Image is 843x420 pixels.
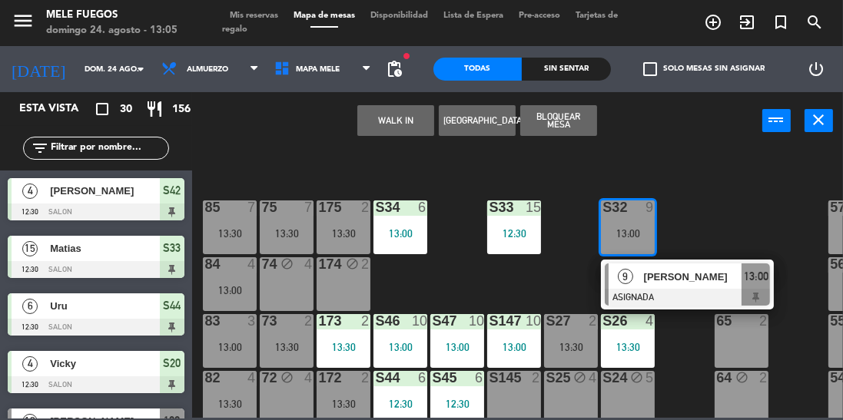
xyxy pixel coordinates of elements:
[46,23,178,38] div: domingo 24. agosto - 13:05
[487,342,541,352] div: 13:00
[805,109,833,132] button: close
[164,296,181,315] span: S44
[204,257,205,271] div: 84
[589,314,598,328] div: 2
[261,200,262,214] div: 75
[187,65,228,74] span: Almuerzo
[260,342,314,352] div: 13:30
[247,257,257,271] div: 4
[436,12,511,20] span: Lista de Espera
[261,314,262,328] div: 73
[759,314,768,328] div: 2
[511,12,568,20] span: Pre-acceso
[520,105,597,136] button: Bloquear Mesa
[643,62,765,76] label: Solo mesas sin asignar
[810,111,828,129] i: close
[318,314,319,328] div: 173
[546,314,546,328] div: S27
[805,13,824,31] i: search
[386,60,404,78] span: pending_actions
[375,314,376,328] div: S46
[439,105,516,136] button: [GEOGRAPHIC_DATA]
[22,241,38,256] span: 15
[164,181,181,200] span: S42
[830,371,831,385] div: 54
[432,314,433,328] div: S47
[8,100,111,118] div: Esta vista
[704,13,722,31] i: add_circle_outline
[317,228,370,239] div: 13:30
[247,200,257,214] div: 7
[412,314,427,328] div: 10
[46,8,178,23] div: Mele Fuegos
[93,100,111,118] i: crop_square
[164,354,181,372] span: S20
[430,342,484,352] div: 13:00
[589,371,598,385] div: 4
[203,399,257,409] div: 13:30
[643,62,657,76] span: check_box_outline_blank
[261,257,262,271] div: 74
[432,371,433,385] div: S45
[247,314,257,328] div: 3
[373,342,427,352] div: 13:00
[12,9,35,38] button: menu
[430,399,484,409] div: 12:30
[22,356,38,372] span: 4
[260,228,314,239] div: 13:30
[222,12,286,20] span: Mis reservas
[204,371,205,385] div: 82
[296,65,340,74] span: MAPA MELE
[738,13,756,31] i: exit_to_app
[49,140,168,157] input: Filtrar por nombre...
[261,371,262,385] div: 72
[403,51,412,61] span: fiber_manual_record
[546,371,546,385] div: S25
[22,299,38,314] span: 6
[830,314,831,328] div: 55
[759,371,768,385] div: 2
[762,109,791,132] button: power_input
[357,105,434,136] button: WALK IN
[204,314,205,328] div: 83
[418,371,427,385] div: 6
[630,371,643,384] i: block
[618,269,633,284] span: 9
[318,257,319,271] div: 174
[644,269,742,285] span: [PERSON_NAME]
[12,9,35,32] i: menu
[830,200,831,214] div: 57
[487,228,541,239] div: 12:30
[145,100,164,118] i: restaurant
[50,183,160,199] span: [PERSON_NAME]
[120,101,132,118] span: 30
[830,257,831,271] div: 56
[373,399,427,409] div: 12:30
[172,101,191,118] span: 156
[526,200,541,214] div: 15
[433,58,523,81] div: Todas
[526,314,541,328] div: 10
[522,58,611,81] div: Sin sentar
[304,371,314,385] div: 4
[318,200,319,214] div: 175
[418,200,427,214] div: 6
[602,200,603,214] div: S32
[318,371,319,385] div: 172
[361,257,370,271] div: 2
[469,314,484,328] div: 10
[772,13,790,31] i: turned_in_not
[304,257,314,271] div: 4
[375,371,376,385] div: S44
[247,371,257,385] div: 4
[346,257,359,270] i: block
[601,342,655,352] div: 13:30
[716,371,717,385] div: 64
[317,342,370,352] div: 13:30
[602,314,603,328] div: S26
[735,371,748,384] i: block
[31,139,49,157] i: filter_list
[131,60,150,78] i: arrow_drop_down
